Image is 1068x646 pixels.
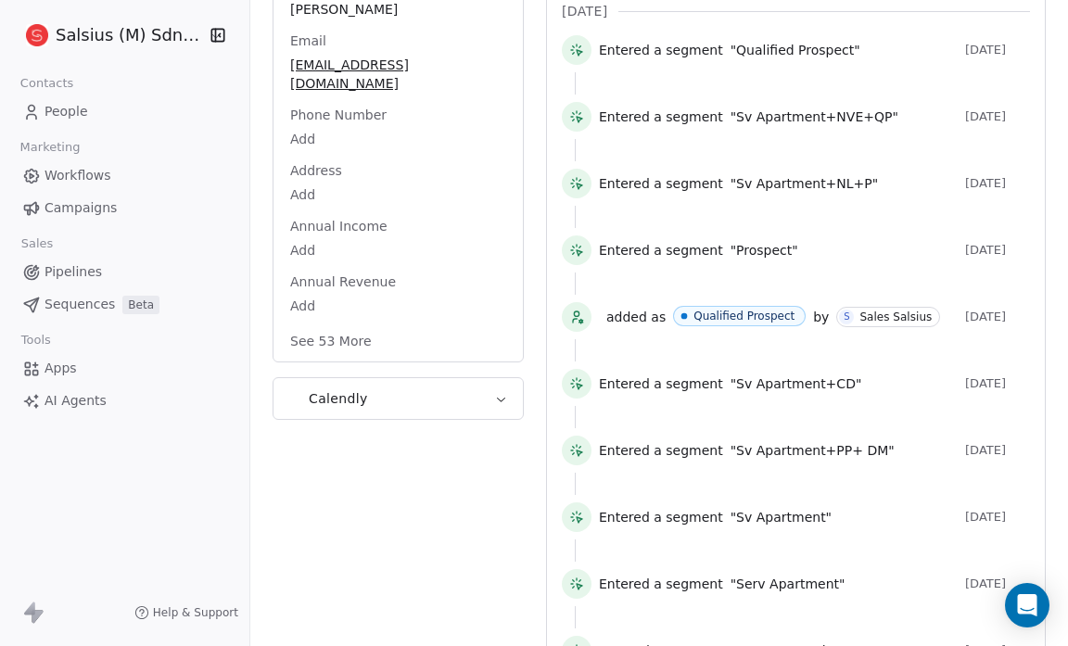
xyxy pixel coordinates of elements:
[290,56,506,93] span: [EMAIL_ADDRESS][DOMAIN_NAME]
[1005,583,1049,627] div: Open Intercom Messenger
[44,359,77,378] span: Apps
[13,326,58,354] span: Tools
[15,289,235,320] a: SequencesBeta
[44,166,111,185] span: Workflows
[731,108,898,126] span: "Sv Apartment+NVE+QP"
[599,241,723,260] span: Entered a segment
[15,386,235,416] a: AI Agents
[153,605,238,620] span: Help & Support
[286,106,390,124] span: Phone Number
[599,374,723,393] span: Entered a segment
[731,575,845,593] span: "Serv Apartment"
[56,23,205,47] span: Salsius (M) Sdn Bhd
[599,508,723,526] span: Entered a segment
[26,24,48,46] img: logo%20salsius.png
[859,310,932,323] div: Sales Salsius
[813,308,829,326] span: by
[965,510,1030,525] span: [DATE]
[44,391,107,411] span: AI Agents
[15,257,235,287] a: Pipelines
[599,108,723,126] span: Entered a segment
[965,443,1030,458] span: [DATE]
[731,508,832,526] span: "Sv Apartment"
[286,217,391,235] span: Annual Income
[288,392,301,405] img: Calendly
[15,193,235,223] a: Campaigns
[606,308,666,326] span: added as
[22,19,197,51] button: Salsius (M) Sdn Bhd
[12,133,88,161] span: Marketing
[286,272,400,291] span: Annual Revenue
[15,160,235,191] a: Workflows
[731,241,798,260] span: "Prospect"
[562,2,607,20] span: [DATE]
[286,161,346,180] span: Address
[844,310,849,324] div: S
[15,353,235,384] a: Apps
[286,32,330,50] span: Email
[599,174,723,193] span: Entered a segment
[290,241,506,260] span: Add
[134,605,238,620] a: Help & Support
[731,174,879,193] span: "Sv Apartment+NL+P"
[965,43,1030,57] span: [DATE]
[309,389,368,408] span: Calendly
[965,576,1030,591] span: [DATE]
[965,176,1030,191] span: [DATE]
[290,130,506,148] span: Add
[693,310,795,323] div: Qualified Prospect
[44,295,115,314] span: Sequences
[599,441,723,460] span: Entered a segment
[13,230,61,258] span: Sales
[965,310,1030,324] span: [DATE]
[965,376,1030,391] span: [DATE]
[731,374,862,393] span: "Sv Apartment+CD"
[273,378,523,419] button: CalendlyCalendly
[44,198,117,218] span: Campaigns
[599,41,723,59] span: Entered a segment
[731,41,860,59] span: "Qualified Prospect"
[290,185,506,204] span: Add
[12,70,82,97] span: Contacts
[122,296,159,314] span: Beta
[290,297,506,315] span: Add
[965,243,1030,258] span: [DATE]
[44,262,102,282] span: Pipelines
[279,324,383,358] button: See 53 More
[599,575,723,593] span: Entered a segment
[965,109,1030,124] span: [DATE]
[15,96,235,127] a: People
[731,441,895,460] span: "Sv Apartment+PP+ DM"
[44,102,88,121] span: People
